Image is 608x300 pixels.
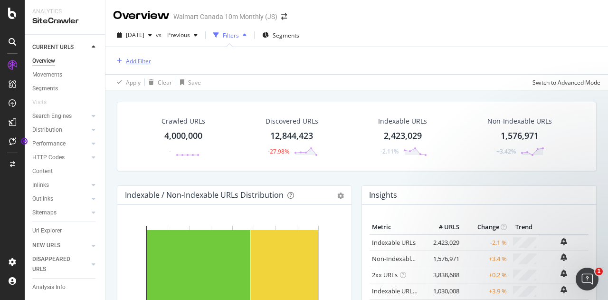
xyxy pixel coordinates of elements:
[560,286,567,293] div: bell-plus
[161,116,205,126] div: Crawled URLs
[209,28,250,43] button: Filters
[32,139,89,149] a: Performance
[32,111,72,121] div: Search Engines
[223,31,239,39] div: Filters
[113,55,151,67] button: Add Filter
[32,282,98,292] a: Analysis Info
[424,220,462,234] th: # URLS
[169,147,171,155] div: -
[20,137,28,145] div: Tooltip anchor
[372,254,430,263] a: Non-Indexable URLs
[145,75,172,90] button: Clear
[32,84,98,94] a: Segments
[163,31,190,39] span: Previous
[32,139,66,149] div: Performance
[462,220,509,234] th: Change
[173,12,277,21] div: Walmart Canada 10m Monthly (JS)
[576,268,598,290] iframe: Intercom live chat
[266,116,318,126] div: Discovered URLs
[281,13,287,20] div: arrow-right-arrow-left
[126,31,144,39] span: 2025 Aug. 1st
[188,78,201,87] div: Save
[32,42,89,52] a: CURRENT URLS
[462,267,509,283] td: +0.2 %
[113,8,170,24] div: Overview
[126,78,141,87] div: Apply
[32,84,58,94] div: Segments
[372,271,398,279] a: 2xx URLs
[176,75,201,90] button: Save
[462,251,509,267] td: +3.4 %
[156,31,163,39] span: vs
[32,125,89,135] a: Distribution
[372,287,451,295] a: Indexable URLs with Bad H1
[32,226,98,236] a: Url Explorer
[32,254,89,274] a: DISAPPEARED URLS
[32,241,60,251] div: NEW URLS
[337,193,344,199] div: gear
[509,220,539,234] th: Trend
[369,189,397,202] h4: Insights
[32,166,53,176] div: Content
[32,70,98,80] a: Movements
[424,251,462,267] td: 1,576,971
[32,180,89,190] a: Inlinks
[32,282,66,292] div: Analysis Info
[32,194,53,204] div: Outlinks
[532,78,600,87] div: Switch to Advanced Mode
[32,8,97,16] div: Analytics
[32,241,89,251] a: NEW URLS
[32,166,98,176] a: Content
[32,208,57,218] div: Sitemaps
[126,57,151,65] div: Add Filter
[378,116,427,126] div: Indexable URLs
[32,226,62,236] div: Url Explorer
[113,28,156,43] button: [DATE]
[424,283,462,299] td: 1,030,008
[560,238,567,245] div: bell-plus
[424,267,462,283] td: 3,838,688
[32,153,65,163] div: HTTP Codes
[560,253,567,261] div: bell-plus
[32,56,55,66] div: Overview
[462,234,509,251] td: -2.1 %
[380,147,399,155] div: -2.11%
[32,111,89,121] a: Search Engines
[32,97,56,107] a: Visits
[496,147,516,155] div: +3.42%
[32,16,97,27] div: SiteCrawler
[424,234,462,251] td: 2,423,029
[487,116,552,126] div: Non-Indexable URLs
[32,208,89,218] a: Sitemaps
[32,194,89,204] a: Outlinks
[32,70,62,80] div: Movements
[501,130,539,142] div: 1,576,971
[163,28,201,43] button: Previous
[595,268,603,275] span: 1
[32,254,80,274] div: DISAPPEARED URLS
[32,42,74,52] div: CURRENT URLS
[32,125,62,135] div: Distribution
[268,147,289,155] div: -27.98%
[164,130,202,142] div: 4,000,000
[32,56,98,66] a: Overview
[158,78,172,87] div: Clear
[258,28,303,43] button: Segments
[125,190,284,200] div: Indexable / Non-Indexable URLs Distribution
[32,153,89,163] a: HTTP Codes
[270,130,313,142] div: 12,844,423
[32,180,49,190] div: Inlinks
[529,75,600,90] button: Switch to Advanced Mode
[372,238,416,247] a: Indexable URLs
[113,75,141,90] button: Apply
[560,270,567,277] div: bell-plus
[462,283,509,299] td: +3.9 %
[370,220,424,234] th: Metric
[32,97,47,107] div: Visits
[384,130,422,142] div: 2,423,029
[273,31,299,39] span: Segments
